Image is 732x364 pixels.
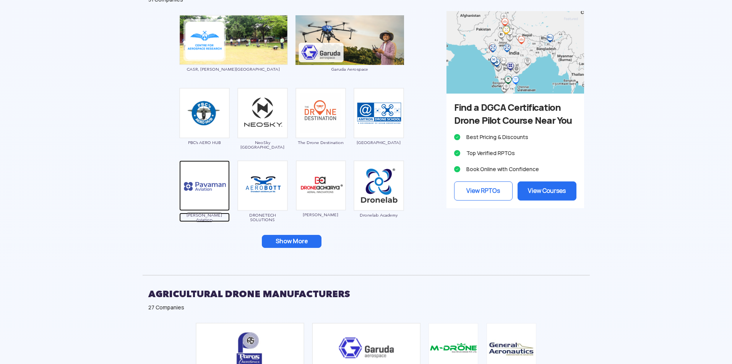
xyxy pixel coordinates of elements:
img: ic_pavaman.png [179,160,230,211]
span: Dronelab Academy [354,213,404,217]
span: [PERSON_NAME] [295,212,346,217]
img: ic_dronelab_new.png [354,160,404,211]
a: View RPTOs [454,181,513,201]
img: img_neosky.png [237,88,288,138]
li: Best Pricing & Discounts [454,132,576,142]
a: DRONETECH SOLUTIONS [237,182,288,222]
button: Show More [262,235,321,248]
a: [GEOGRAPHIC_DATA] [354,109,404,145]
img: bg_droneteech.png [237,160,288,211]
span: [PERSON_NAME] Aviation [179,213,230,222]
span: CASR, [PERSON_NAME][GEOGRAPHIC_DATA] [179,67,288,71]
li: Book Online with Confidence [454,164,576,175]
span: Garuda Aerospace [295,67,404,71]
a: Dronelab Academy [354,182,404,217]
a: Garuda Aerospace [295,36,404,71]
img: ic_garudarpto_eco.png [295,15,404,65]
a: NeoSky [GEOGRAPHIC_DATA] [237,109,288,149]
img: ic_dronedestination.png [295,88,346,138]
h2: AGRICULTURAL DRONE MANUFACTURERS [148,285,584,304]
span: The Drone Destination [295,140,346,145]
img: ic_pbc.png [179,88,230,138]
li: Top Verified RPTOs [454,148,576,159]
img: ic_dronacharyaaerial.png [295,160,346,210]
img: ic_annauniversity_block.png [179,15,288,65]
a: PBC’s AERO HUB [179,109,230,145]
a: View Courses [518,181,576,201]
span: DRONETECH SOLUTIONS [237,213,288,222]
span: PBC’s AERO HUB [179,140,230,145]
a: [PERSON_NAME] [295,182,346,217]
a: [PERSON_NAME] Aviation [179,182,230,222]
div: 27 Companies [148,304,584,311]
a: CASR, [PERSON_NAME][GEOGRAPHIC_DATA] [179,36,288,72]
h3: Find a DGCA Certification Drone Pilot Course Near You [454,101,576,127]
span: NeoSky [GEOGRAPHIC_DATA] [237,140,288,149]
span: [GEOGRAPHIC_DATA] [354,140,404,145]
a: The Drone Destination [295,109,346,145]
img: ic_amtron.png [354,88,404,138]
img: bg_advert_training_sidebar.png [446,11,584,94]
